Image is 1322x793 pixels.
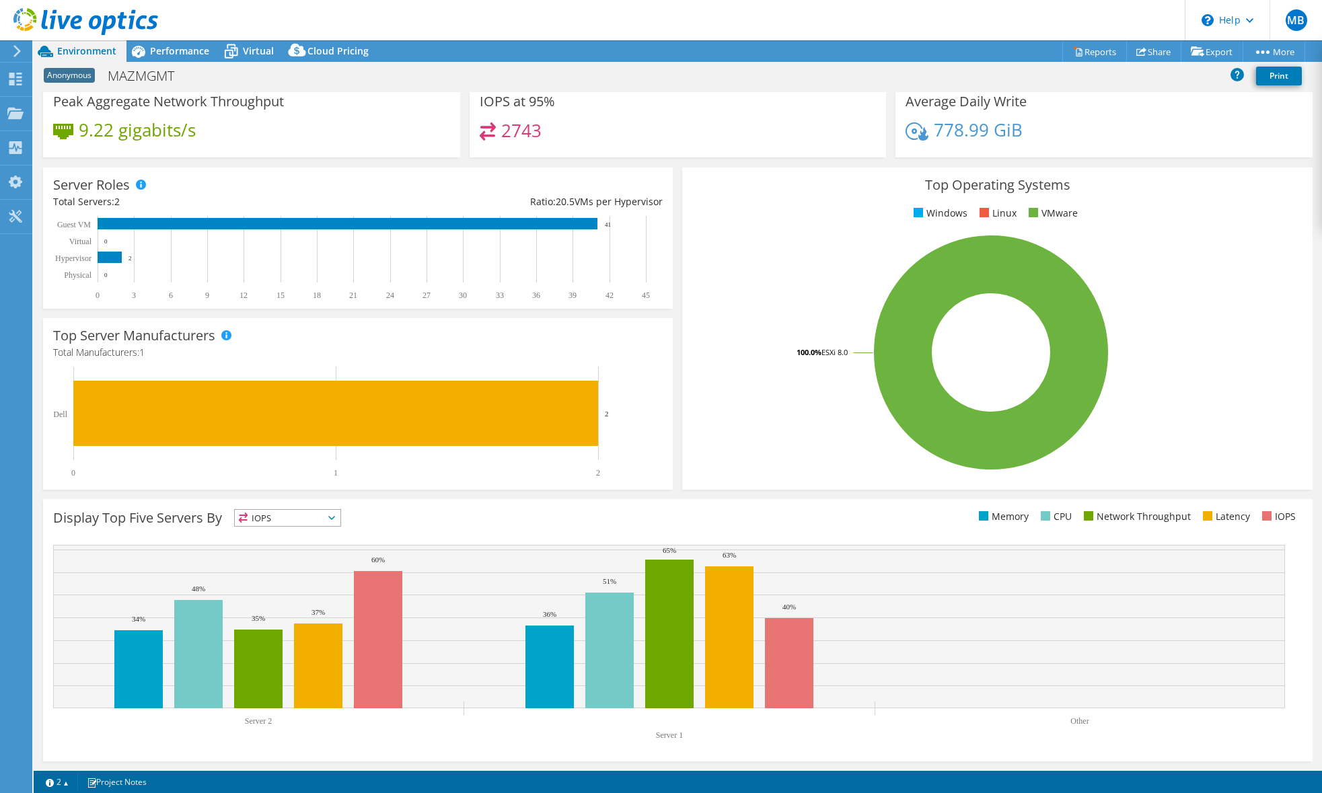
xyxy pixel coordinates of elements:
h3: Top Server Manufacturers [53,328,215,343]
text: 18 [313,291,321,300]
text: 2 [605,410,609,418]
text: 2 [128,255,132,262]
text: 37% [311,608,325,616]
text: Server 1 [656,730,683,740]
a: Share [1126,41,1181,62]
h1: MAZMGMT [102,69,195,83]
text: 34% [132,615,145,623]
a: More [1243,41,1305,62]
span: Environment [57,44,116,57]
div: Ratio: VMs per Hypervisor [358,194,663,209]
text: 15 [277,291,285,300]
text: 12 [240,291,248,300]
span: Cloud Pricing [307,44,369,57]
text: 6 [169,291,173,300]
text: 24 [386,291,394,300]
span: Anonymous [44,68,95,83]
h3: IOPS at 95% [480,94,555,109]
span: 1 [139,346,145,358]
li: Latency [1200,509,1250,524]
h3: Top Operating Systems [692,178,1302,192]
span: Performance [150,44,209,57]
span: 2 [114,195,120,208]
a: Project Notes [77,773,156,790]
h4: 9.22 gigabits/s [79,122,196,137]
h3: Peak Aggregate Network Throughput [53,94,284,109]
text: 51% [603,577,616,585]
text: 36% [543,610,556,618]
text: 60% [371,556,385,564]
span: 20.5 [556,195,575,208]
text: Physical [64,270,91,280]
text: Server 2 [245,716,272,726]
text: 45 [642,291,650,300]
text: 42 [605,291,614,300]
text: 2 [596,468,600,478]
text: 48% [192,584,205,593]
text: 0 [104,272,108,278]
h4: 2743 [501,123,542,138]
span: Virtual [243,44,274,57]
h3: Server Roles [53,178,130,192]
text: 30 [459,291,467,300]
text: Hypervisor [55,254,91,263]
text: 1 [334,468,338,478]
h4: Total Manufacturers: [53,345,663,360]
text: 0 [96,291,100,300]
li: IOPS [1259,509,1296,524]
svg: \n [1202,14,1214,26]
li: Linux [976,206,1017,221]
li: VMware [1025,206,1078,221]
li: Memory [976,509,1029,524]
tspan: ESXi 8.0 [821,347,848,357]
text: 33 [496,291,504,300]
span: IOPS [235,510,340,526]
text: 3 [132,291,136,300]
text: 27 [423,291,431,300]
a: Export [1181,41,1243,62]
text: 41 [605,221,611,228]
text: Dell [53,410,67,419]
text: 0 [71,468,75,478]
text: 65% [663,546,676,554]
div: Total Servers: [53,194,358,209]
li: Windows [910,206,967,221]
text: 40% [782,603,796,611]
text: Other [1070,716,1089,726]
a: 2 [36,773,78,790]
text: 39 [568,291,577,300]
tspan: 100.0% [797,347,821,357]
text: 21 [349,291,357,300]
text: Virtual [69,237,92,246]
h3: Average Daily Write [906,94,1027,109]
li: Network Throughput [1080,509,1191,524]
li: CPU [1037,509,1072,524]
text: 63% [723,551,736,559]
text: 35% [252,614,265,622]
a: Reports [1062,41,1127,62]
text: 9 [205,291,209,300]
h4: 778.99 GiB [934,122,1023,137]
text: 36 [532,291,540,300]
text: 0 [104,238,108,245]
text: Guest VM [57,220,91,229]
span: MB [1286,9,1307,31]
a: Print [1256,67,1302,85]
